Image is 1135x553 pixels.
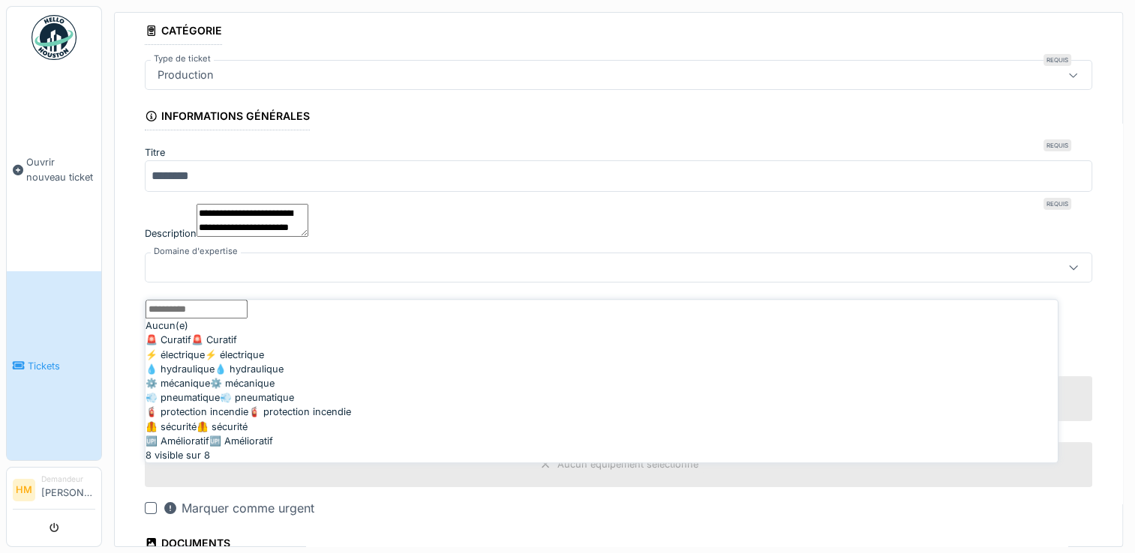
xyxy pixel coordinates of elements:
span: Tickets [28,359,95,373]
div: 🚨 Curatif [146,333,1058,348]
div: Localisation [145,297,239,323]
div: Production [152,67,220,83]
label: Domaine d'expertise [151,245,241,258]
div: Marquer comme urgent [163,499,314,517]
a: Tickets [7,271,101,460]
div: 8 visible sur 8 [146,448,1058,462]
span: 🆙 Amélioratif [209,435,273,447]
div: ⚡️ électrique [146,348,1058,362]
label: Type de ticket [151,52,214,65]
li: [PERSON_NAME] [41,474,95,506]
div: 🆙 Amélioratif [146,434,1058,448]
div: 🧯 protection incendie [146,405,1058,420]
div: Aucun équipement sélectionné [557,457,698,471]
div: ⚙️ mécanique [146,376,1058,390]
div: Demandeur [41,474,95,485]
span: ⚡️ électrique [205,349,264,360]
label: Description [145,226,197,241]
div: Requis [1043,198,1071,210]
div: Aucun(e) [146,318,1058,333]
span: 🦺 sécurité [197,421,248,432]
div: Catégorie [145,19,222,45]
div: Informations générales [145,105,310,130]
label: Titre [145,145,165,160]
span: 🚨 Curatif [191,335,237,346]
span: 💨 pneumatique [220,392,294,403]
span: Ouvrir nouveau ticket [26,155,95,184]
span: 🧯 protection incendie [248,407,351,418]
div: 💨 pneumatique [146,390,1058,405]
a: HM Demandeur[PERSON_NAME] [13,474,95,510]
div: 🦺 sécurité [146,420,1058,434]
li: HM [13,479,35,501]
div: 💧 hydraulique [146,362,1058,376]
span: ⚙️ mécanique [210,378,275,389]
div: Requis [1043,54,1071,66]
img: Badge_color-CXgf-gQk.svg [32,15,77,60]
div: Requis [1043,139,1071,151]
a: Ouvrir nouveau ticket [7,68,101,271]
span: 💧 hydraulique [215,363,284,375]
